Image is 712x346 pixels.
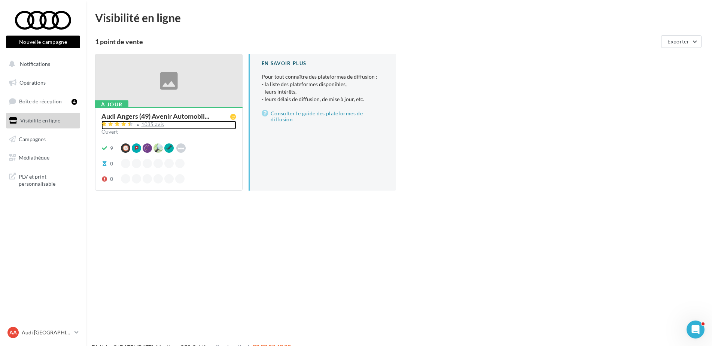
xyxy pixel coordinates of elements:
[95,38,658,45] div: 1 point de vente
[667,38,689,45] span: Exporter
[110,145,113,152] div: 9
[262,60,384,67] div: En savoir plus
[4,75,82,91] a: Opérations
[19,79,46,86] span: Opérations
[19,136,46,142] span: Campagnes
[101,113,209,119] span: Audi Angers (49) Avenir Automobil...
[20,61,50,67] span: Notifications
[19,154,49,161] span: Médiathèque
[142,122,164,127] div: 1035 avis
[110,160,113,167] div: 0
[4,56,79,72] button: Notifications
[661,35,702,48] button: Exporter
[4,131,82,147] a: Campagnes
[9,329,17,336] span: AA
[6,325,80,340] a: AA Audi [GEOGRAPHIC_DATA]
[4,169,82,191] a: PLV et print personnalisable
[262,73,384,103] p: Pour tout connaître des plateformes de diffusion :
[6,36,80,48] button: Nouvelle campagne
[19,98,62,104] span: Boîte de réception
[71,99,77,105] div: 4
[101,128,118,135] span: Ouvert
[20,117,60,124] span: Visibilité en ligne
[687,321,705,339] iframe: Intercom live chat
[262,109,384,124] a: Consulter le guide des plateformes de diffusion
[262,95,384,103] li: - leurs délais de diffusion, de mise à jour, etc.
[19,172,77,188] span: PLV et print personnalisable
[22,329,71,336] p: Audi [GEOGRAPHIC_DATA]
[4,113,82,128] a: Visibilité en ligne
[262,81,384,88] li: - la liste des plateformes disponibles,
[4,93,82,109] a: Boîte de réception4
[262,88,384,95] li: - leurs intérêts,
[95,100,128,109] div: À jour
[101,121,236,130] a: 1035 avis
[110,175,113,183] div: 0
[4,150,82,166] a: Médiathèque
[95,12,703,23] div: Visibilité en ligne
